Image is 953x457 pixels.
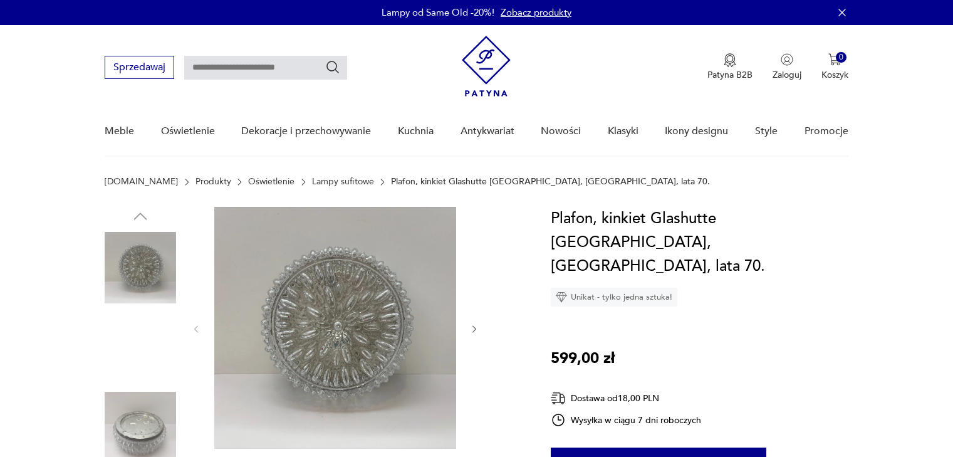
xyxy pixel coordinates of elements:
[195,177,231,187] a: Produkty
[312,177,374,187] a: Lampy sufitowe
[821,53,848,81] button: 0Koszyk
[462,36,511,97] img: Patyna - sklep z meblami i dekoracjami vintage
[773,53,801,81] button: Zaloguj
[551,347,615,370] p: 599,00 zł
[707,53,753,81] a: Ikona medaluPatyna B2B
[551,412,701,428] div: Wysyłka w ciągu 7 dni roboczych
[773,69,801,81] p: Zaloguj
[241,107,371,155] a: Dekoracje i przechowywanie
[551,288,677,307] div: Unikat - tylko jedna sztuka!
[551,391,566,406] img: Ikona dostawy
[828,53,841,66] img: Ikona koszyka
[665,107,728,155] a: Ikony designu
[724,53,736,67] img: Ikona medalu
[836,52,846,63] div: 0
[556,292,567,303] img: Ikona diamentu
[541,107,581,155] a: Nowości
[781,53,793,66] img: Ikonka użytkownika
[248,177,294,187] a: Oświetlenie
[755,107,778,155] a: Style
[105,107,134,155] a: Meble
[707,53,753,81] button: Patyna B2B
[105,56,174,79] button: Sprzedawaj
[382,6,494,19] p: Lampy od Same Old -20%!
[501,6,571,19] a: Zobacz produkty
[105,64,174,73] a: Sprzedawaj
[161,107,215,155] a: Oświetlenie
[325,60,340,75] button: Szukaj
[105,232,176,303] img: Zdjęcie produktu Plafon, kinkiet Glashutte Limburg, Niemcy, lata 70.
[707,69,753,81] p: Patyna B2B
[391,177,710,187] p: Plafon, kinkiet Glashutte [GEOGRAPHIC_DATA], [GEOGRAPHIC_DATA], lata 70.
[105,177,178,187] a: [DOMAIN_NAME]
[805,107,848,155] a: Promocje
[105,312,176,384] img: Zdjęcie produktu Plafon, kinkiet Glashutte Limburg, Niemcy, lata 70.
[551,207,848,278] h1: Plafon, kinkiet Glashutte [GEOGRAPHIC_DATA], [GEOGRAPHIC_DATA], lata 70.
[821,69,848,81] p: Koszyk
[551,391,701,406] div: Dostawa od 18,00 PLN
[398,107,434,155] a: Kuchnia
[608,107,638,155] a: Klasyki
[461,107,514,155] a: Antykwariat
[214,207,456,449] img: Zdjęcie produktu Plafon, kinkiet Glashutte Limburg, Niemcy, lata 70.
